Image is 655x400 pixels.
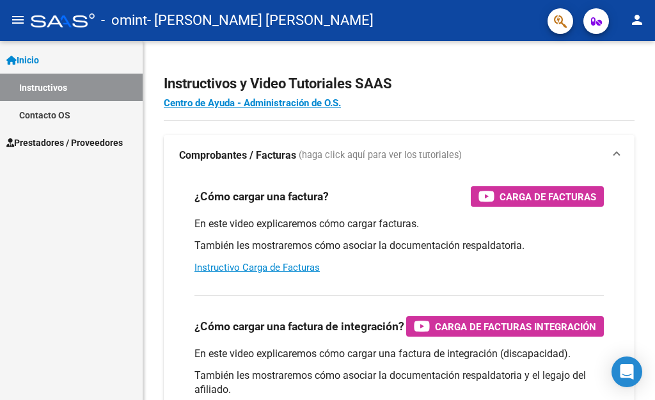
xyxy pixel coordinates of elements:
span: Carga de Facturas [500,189,596,205]
span: Prestadores / Proveedores [6,136,123,150]
strong: Comprobantes / Facturas [179,148,296,163]
a: Instructivo Carga de Facturas [194,262,320,273]
span: Carga de Facturas Integración [435,319,596,335]
span: - omint [101,6,147,35]
p: En este video explicaremos cómo cargar facturas. [194,217,604,231]
h3: ¿Cómo cargar una factura? [194,188,329,205]
h2: Instructivos y Video Tutoriales SAAS [164,72,635,96]
mat-icon: menu [10,12,26,28]
mat-expansion-panel-header: Comprobantes / Facturas (haga click aquí para ver los tutoriales) [164,135,635,176]
mat-icon: person [629,12,645,28]
p: También les mostraremos cómo asociar la documentación respaldatoria y el legajo del afiliado. [194,369,604,397]
a: Centro de Ayuda - Administración de O.S. [164,97,341,109]
p: También les mostraremos cómo asociar la documentación respaldatoria. [194,239,604,253]
div: Open Intercom Messenger [612,356,642,387]
button: Carga de Facturas Integración [406,316,604,337]
h3: ¿Cómo cargar una factura de integración? [194,317,404,335]
span: - [PERSON_NAME] [PERSON_NAME] [147,6,374,35]
span: Inicio [6,53,39,67]
span: (haga click aquí para ver los tutoriales) [299,148,462,163]
button: Carga de Facturas [471,186,604,207]
p: En este video explicaremos cómo cargar una factura de integración (discapacidad). [194,347,604,361]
